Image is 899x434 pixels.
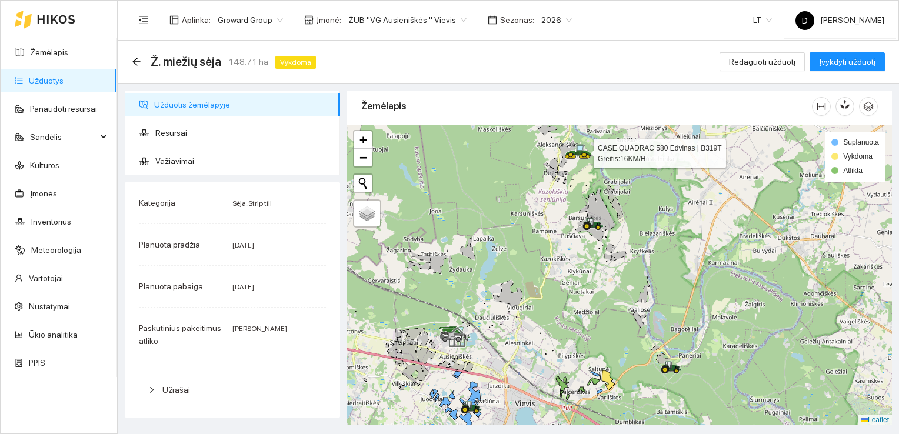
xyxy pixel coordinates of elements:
[354,175,372,192] button: Initiate a new search
[29,302,70,311] a: Nustatymai
[169,15,179,25] span: layout
[317,14,341,26] span: Įmonė :
[30,104,97,113] a: Panaudoti resursai
[218,11,283,29] span: Groward Group
[541,11,572,29] span: 2026
[361,89,812,123] div: Žemėlapis
[354,149,372,166] a: Zoom out
[139,323,221,346] span: Paskutinius pakeitimus atliko
[795,15,884,25] span: [PERSON_NAME]
[30,125,97,149] span: Sandėlis
[162,385,190,395] span: Užrašai
[232,199,272,208] span: Sėja. Strip till
[232,325,287,333] span: [PERSON_NAME]
[500,14,534,26] span: Sezonas :
[488,15,497,25] span: calendar
[29,273,63,283] a: Vartotojai
[810,52,885,71] button: Įvykdyti užduotį
[132,8,155,32] button: menu-fold
[148,386,155,393] span: right
[843,166,863,175] span: Atlikta
[304,15,314,25] span: shop
[29,76,64,85] a: Užduotys
[139,282,203,291] span: Planuota pabaiga
[132,57,141,67] div: Atgal
[132,57,141,66] span: arrow-left
[720,57,805,66] a: Redaguoti užduotį
[154,93,331,116] span: Užduotis žemėlapyje
[359,150,367,165] span: −
[31,245,81,255] a: Meteorologija
[354,201,380,226] a: Layers
[31,217,71,226] a: Inventorius
[30,161,59,170] a: Kultūros
[155,149,331,173] span: Važiavimai
[819,55,875,68] span: Įvykdyti užduotį
[348,11,467,29] span: ŽŪB "VG Ausieniškės " Vievis
[843,152,873,161] span: Vykdoma
[275,56,316,69] span: Vykdoma
[139,240,200,249] span: Planuota pradžia
[30,48,68,57] a: Žemėlapis
[232,241,254,249] span: [DATE]
[138,15,149,25] span: menu-fold
[139,198,175,208] span: Kategorija
[812,97,831,116] button: column-width
[155,121,331,145] span: Resursai
[30,189,57,198] a: Įmonės
[802,11,808,30] span: D
[813,102,830,111] span: column-width
[139,376,326,403] div: Užrašai
[861,416,889,424] a: Leaflet
[729,55,795,68] span: Redaguoti užduotį
[843,138,879,146] span: Suplanuota
[354,131,372,149] a: Zoom in
[232,283,254,291] span: [DATE]
[753,11,772,29] span: LT
[720,52,805,71] button: Redaguoti užduotį
[151,52,221,71] span: Ž. miežių sėja
[228,55,268,68] span: 148.71 ha
[29,358,45,368] a: PPIS
[29,330,78,339] a: Ūkio analitika
[182,14,211,26] span: Aplinka :
[359,132,367,147] span: +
